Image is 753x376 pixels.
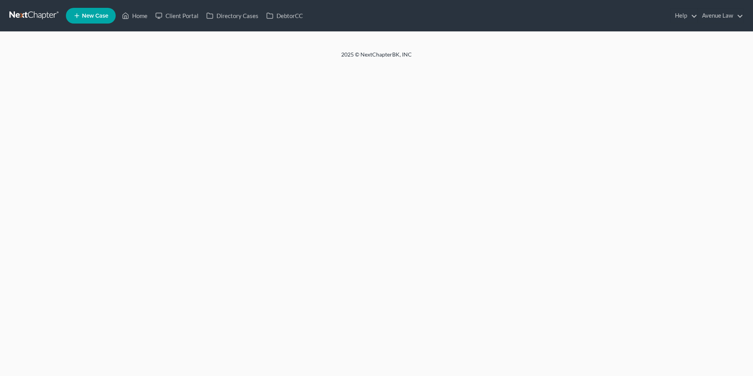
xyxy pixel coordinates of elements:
new-legal-case-button: New Case [66,8,116,24]
a: DebtorCC [262,9,307,23]
div: 2025 © NextChapterBK, INC [153,51,600,65]
a: Directory Cases [202,9,262,23]
a: Avenue Law [698,9,743,23]
a: Help [671,9,697,23]
a: Client Portal [151,9,202,23]
a: Home [118,9,151,23]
